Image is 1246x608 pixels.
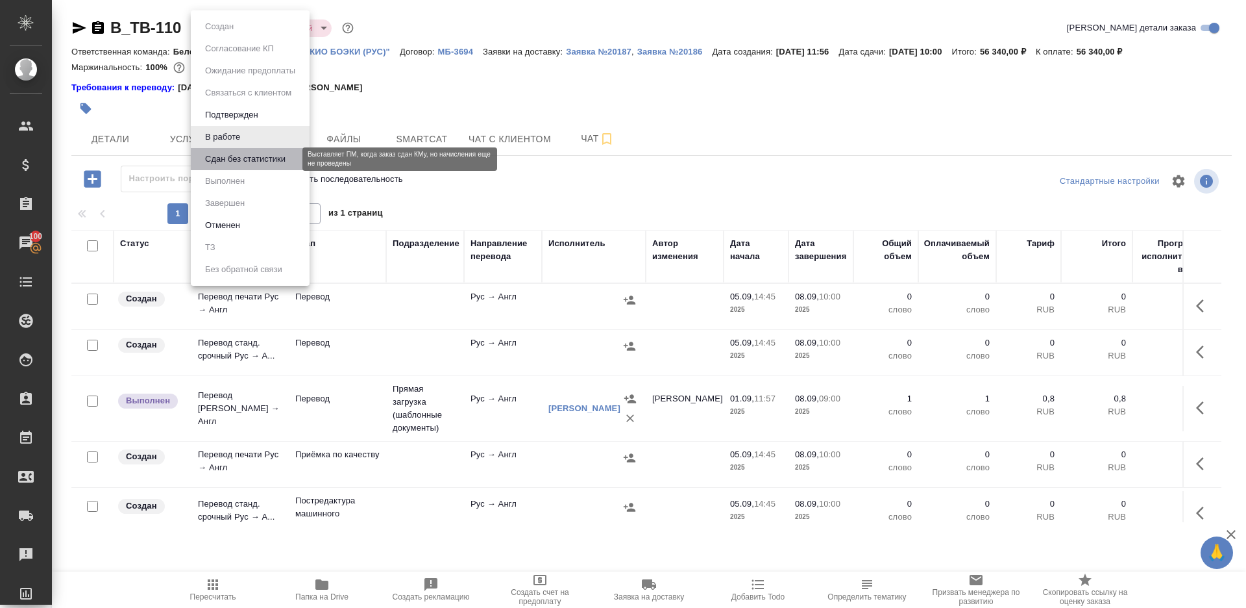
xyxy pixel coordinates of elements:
[201,262,286,277] button: Без обратной связи
[201,218,244,233] button: Отменен
[201,152,289,166] button: Сдан без статистики
[201,130,244,144] button: В работе
[201,196,249,210] button: Завершен
[201,64,299,78] button: Ожидание предоплаты
[201,42,278,56] button: Согласование КП
[201,174,249,188] button: Выполнен
[201,108,262,122] button: Подтвержден
[201,240,219,255] button: ТЗ
[201,19,238,34] button: Создан
[201,86,295,100] button: Связаться с клиентом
